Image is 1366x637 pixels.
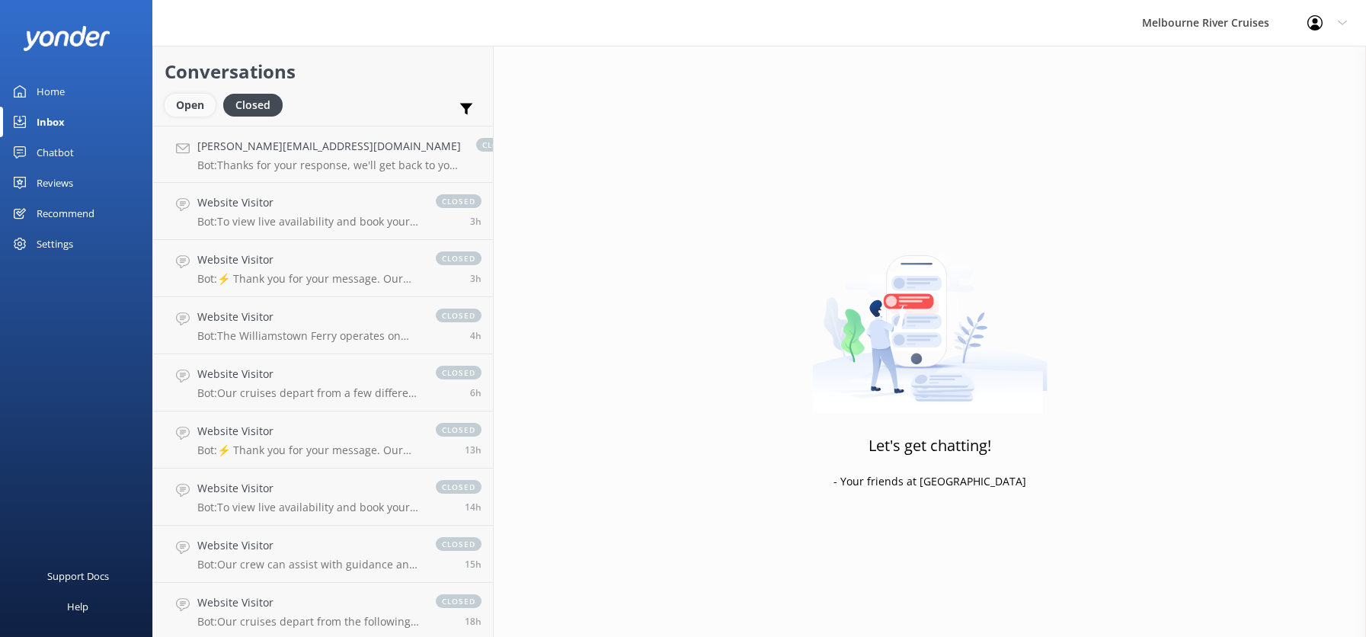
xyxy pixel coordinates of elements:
[153,126,493,183] a: [PERSON_NAME][EMAIL_ADDRESS][DOMAIN_NAME]Bot:Thanks for your response, we'll get back to you as s...
[197,309,421,325] h4: Website Visitor
[470,272,481,285] span: Sep 23 2025 11:42am (UTC +10:00) Australia/Sydney
[436,194,481,208] span: closed
[153,469,493,526] a: Website VisitorBot:To view live availability and book your Melbourne River Cruise experience, ple...
[197,138,461,155] h4: [PERSON_NAME][EMAIL_ADDRESS][DOMAIN_NAME]
[153,354,493,411] a: Website VisitorBot:Our cruises depart from a few different locations along [GEOGRAPHIC_DATA] and ...
[436,537,481,551] span: closed
[153,297,493,354] a: Website VisitorBot:The Williamstown Ferry operates on weekends, some public holidays, and daily d...
[153,411,493,469] a: Website VisitorBot:⚡ Thank you for your message. Our office hours are Mon - Fri 9.30am - 5pm. We'...
[37,107,65,137] div: Inbox
[197,215,421,229] p: Bot: To view live availability and book your Melbourne River Cruise experience, click [URL][DOMAI...
[812,223,1048,414] img: artwork of a man stealing a conversation from at giant smartphone
[67,591,88,622] div: Help
[23,26,110,51] img: yonder-white-logo.png
[465,615,481,628] span: Sep 22 2025 09:20pm (UTC +10:00) Australia/Sydney
[165,96,223,113] a: Open
[476,138,522,152] span: closed
[37,198,94,229] div: Recommend
[197,423,421,440] h4: Website Visitor
[197,194,421,211] h4: Website Visitor
[37,168,73,198] div: Reviews
[153,526,493,583] a: Website VisitorBot:Our crew can assist with guidance and minimal support, but they are unable to ...
[465,501,481,514] span: Sep 23 2025 01:04am (UTC +10:00) Australia/Sydney
[153,183,493,240] a: Website VisitorBot:To view live availability and book your Melbourne River Cruise experience, cli...
[436,366,481,379] span: closed
[436,480,481,494] span: closed
[197,272,421,286] p: Bot: ⚡ Thank you for your message. Our office hours are Mon - Fri 9.30am - 5pm. We'll get back to...
[197,443,421,457] p: Bot: ⚡ Thank you for your message. Our office hours are Mon - Fri 9.30am - 5pm. We'll get back to...
[470,386,481,399] span: Sep 23 2025 08:40am (UTC +10:00) Australia/Sydney
[436,594,481,608] span: closed
[436,423,481,437] span: closed
[223,96,290,113] a: Closed
[465,443,481,456] span: Sep 23 2025 02:01am (UTC +10:00) Australia/Sydney
[37,137,74,168] div: Chatbot
[197,251,421,268] h4: Website Visitor
[223,94,283,117] div: Closed
[470,329,481,342] span: Sep 23 2025 11:30am (UTC +10:00) Australia/Sydney
[197,537,421,554] h4: Website Visitor
[197,558,421,571] p: Bot: Our crew can assist with guidance and minimal support, but they are unable to physically lif...
[165,57,481,86] h2: Conversations
[197,158,461,172] p: Bot: Thanks for your response, we'll get back to you as soon as we can during opening hours.
[153,240,493,297] a: Website VisitorBot:⚡ Thank you for your message. Our office hours are Mon - Fri 9.30am - 5pm. We'...
[197,386,421,400] p: Bot: Our cruises depart from a few different locations along [GEOGRAPHIC_DATA] and Federation [GE...
[37,229,73,259] div: Settings
[197,594,421,611] h4: Website Visitor
[197,480,421,497] h4: Website Visitor
[47,561,109,591] div: Support Docs
[436,251,481,265] span: closed
[165,94,216,117] div: Open
[37,76,65,107] div: Home
[197,615,421,629] p: Bot: Our cruises depart from the following locations: - Spirit of Melbourne Dinner Cruise: Berth ...
[197,501,421,514] p: Bot: To view live availability and book your Melbourne River Cruise experience, please visit [URL...
[197,329,421,343] p: Bot: The Williamstown Ferry operates on weekends, some public holidays, and daily during summer a...
[869,434,991,458] h3: Let's get chatting!
[833,473,1026,490] p: - Your friends at [GEOGRAPHIC_DATA]
[465,558,481,571] span: Sep 23 2025 12:21am (UTC +10:00) Australia/Sydney
[470,215,481,228] span: Sep 23 2025 12:15pm (UTC +10:00) Australia/Sydney
[436,309,481,322] span: closed
[197,366,421,383] h4: Website Visitor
